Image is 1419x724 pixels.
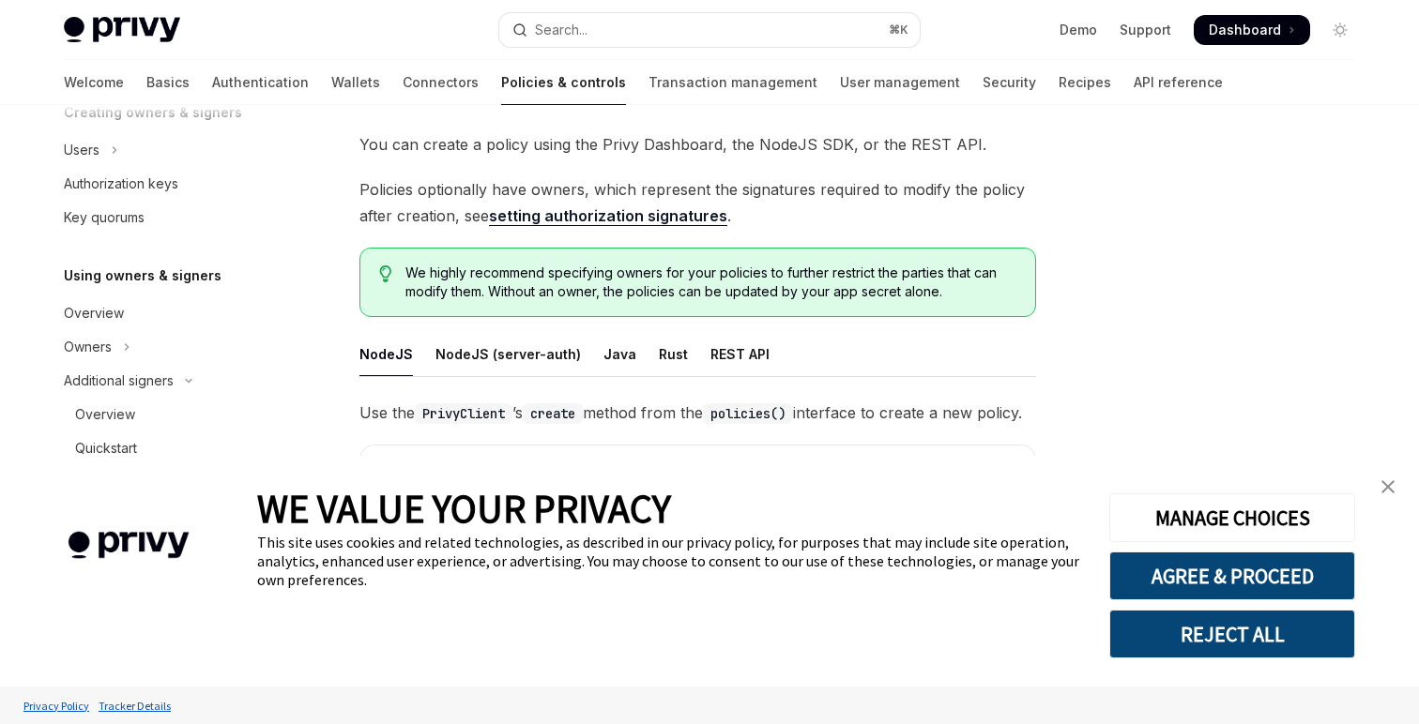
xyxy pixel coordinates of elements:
button: MANAGE CHOICES [1109,493,1355,542]
div: This site uses cookies and related technologies, as described in our privacy policy, for purposes... [257,533,1081,589]
img: company logo [28,505,229,586]
button: AGREE & PROCEED [1109,551,1355,600]
span: WE VALUE YOUR PRIVACY [257,484,671,533]
a: Privacy Policy [19,689,94,722]
a: Tracker Details [94,689,175,722]
button: REJECT ALL [1109,610,1355,658]
a: close banner [1369,468,1407,505]
img: close banner [1381,480,1395,493]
